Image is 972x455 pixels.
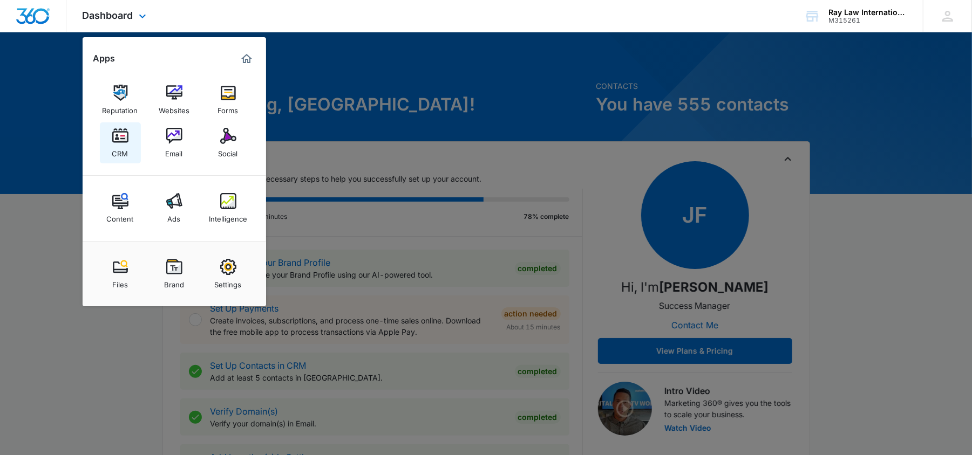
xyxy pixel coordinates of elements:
[218,101,239,115] div: Forms
[112,275,128,289] div: Files
[154,79,195,120] a: Websites
[103,101,138,115] div: Reputation
[154,188,195,229] a: Ads
[828,8,907,17] div: account name
[100,122,141,163] a: CRM
[208,188,249,229] a: Intelligence
[107,209,134,223] div: Content
[168,209,181,223] div: Ads
[154,253,195,294] a: Brand
[166,144,183,158] div: Email
[208,122,249,163] a: Social
[209,209,247,223] div: Intelligence
[215,275,242,289] div: Settings
[112,144,128,158] div: CRM
[159,101,189,115] div: Websites
[93,53,115,64] h2: Apps
[100,79,141,120] a: Reputation
[100,253,141,294] a: Files
[154,122,195,163] a: Email
[208,79,249,120] a: Forms
[828,17,907,24] div: account id
[219,144,238,158] div: Social
[83,10,133,21] span: Dashboard
[238,50,255,67] a: Marketing 360® Dashboard
[164,275,184,289] div: Brand
[208,253,249,294] a: Settings
[100,188,141,229] a: Content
